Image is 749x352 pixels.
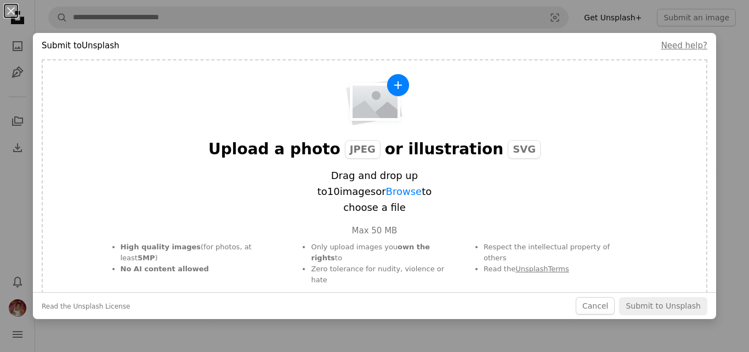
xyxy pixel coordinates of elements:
a: Need help? [661,41,707,51]
a: Read the Unsplash License [42,303,130,311]
li: Zero tolerance for nudity, violence or hate [311,264,462,286]
strong: No AI content allowed [121,265,209,273]
div: Upload a photo or illustration [208,139,541,159]
span: JPEG [345,140,381,159]
span: SVG [508,140,541,159]
strong: 5 MP [138,254,155,262]
button: Cancel [576,297,615,315]
strong: High quality images [121,243,201,251]
h4: Submit to Unsplash [42,39,120,52]
a: UnsplashTerms [515,265,569,273]
li: (for photos, at least ) [121,242,290,264]
li: Only upload images you to [311,242,462,264]
button: Submit to Unsplash [619,297,707,315]
li: Read the [484,264,633,275]
div: Max 50 MB [352,224,398,237]
li: Respect the intellectual property of others [484,242,633,264]
span: Drag and drop up to 10 images or to choose a file [300,168,449,215]
button: Upload a photoJPEGor illustrationSVGDrag and drop up to10imagesorBrowseto choose a fileMax 50 MB [208,74,541,237]
span: Browse [386,186,422,197]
